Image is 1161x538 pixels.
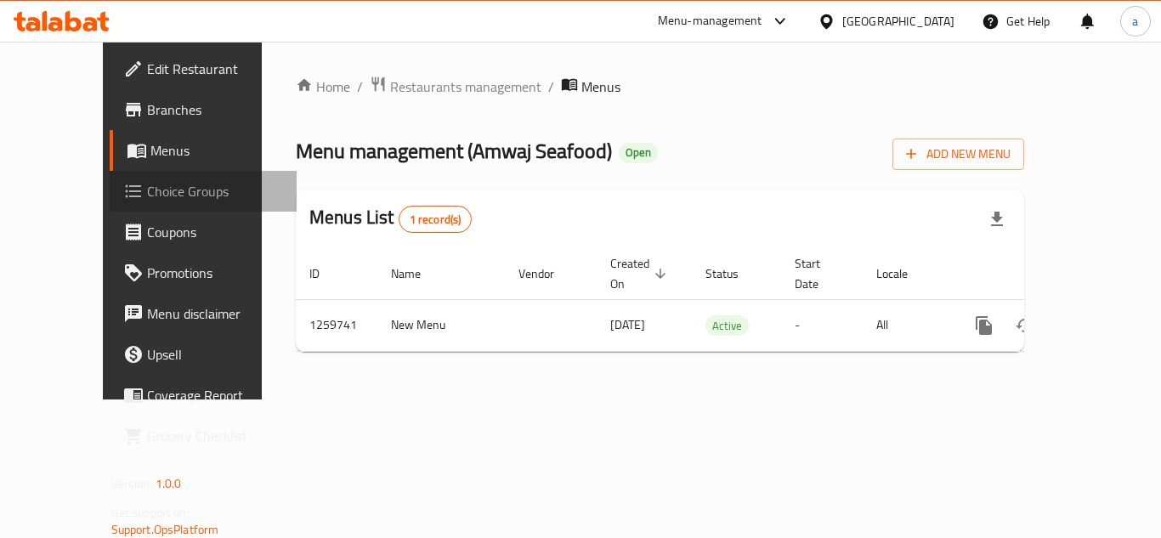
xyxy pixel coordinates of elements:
span: 1 record(s) [399,212,472,228]
span: Menu disclaimer [147,303,283,324]
span: Menus [150,140,283,161]
a: Branches [110,89,297,130]
a: Restaurants management [370,76,541,98]
h2: Menus List [309,205,472,233]
a: Upsell [110,334,297,375]
span: Created On [610,253,671,294]
span: Promotions [147,263,283,283]
a: Coverage Report [110,375,297,416]
span: Status [705,263,761,284]
span: Coverage Report [147,385,283,405]
span: Start Date [795,253,842,294]
span: ID [309,263,342,284]
nav: breadcrumb [296,76,1024,98]
button: more [964,305,1005,346]
span: Upsell [147,344,283,365]
td: - [781,299,863,351]
span: Add New Menu [906,144,1011,165]
span: Restaurants management [390,76,541,97]
th: Actions [950,248,1141,300]
table: enhanced table [296,248,1141,352]
a: Coupons [110,212,297,252]
button: Add New Menu [892,139,1024,170]
button: Change Status [1005,305,1045,346]
span: Get support on: [111,501,190,524]
td: All [863,299,950,351]
span: Open [619,145,658,160]
div: Open [619,143,658,163]
div: Total records count [399,206,473,233]
span: Version: [111,473,153,495]
span: [DATE] [610,314,645,336]
span: Grocery Checklist [147,426,283,446]
td: New Menu [377,299,505,351]
a: Menus [110,130,297,171]
span: Branches [147,99,283,120]
li: / [548,76,554,97]
span: Coupons [147,222,283,242]
div: Menu-management [658,11,762,31]
span: Locale [876,263,930,284]
span: Edit Restaurant [147,59,283,79]
a: Home [296,76,350,97]
span: Name [391,263,443,284]
a: Menu disclaimer [110,293,297,334]
div: Export file [977,199,1017,240]
span: Active [705,316,749,336]
span: a [1132,12,1138,31]
div: [GEOGRAPHIC_DATA] [842,12,954,31]
a: Grocery Checklist [110,416,297,456]
span: Choice Groups [147,181,283,201]
li: / [357,76,363,97]
span: 1.0.0 [156,473,182,495]
span: Menu management ( Amwaj Seafood ) [296,132,612,170]
a: Edit Restaurant [110,48,297,89]
span: Menus [581,76,620,97]
a: Promotions [110,252,297,293]
td: 1259741 [296,299,377,351]
div: Active [705,315,749,336]
span: Vendor [518,263,576,284]
a: Choice Groups [110,171,297,212]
